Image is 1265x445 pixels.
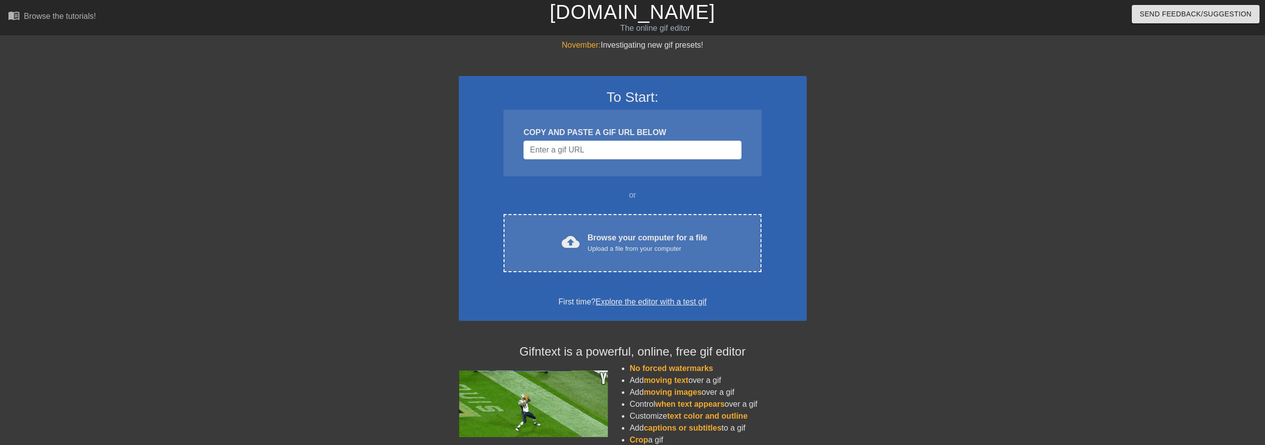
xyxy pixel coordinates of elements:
[459,371,608,437] img: football_small.gif
[1132,5,1260,23] button: Send Feedback/Suggestion
[630,386,807,398] li: Add over a gif
[459,39,807,51] div: Investigating new gif presets!
[8,9,20,21] span: menu_book
[630,422,807,434] li: Add to a gif
[630,436,648,444] span: Crop
[8,9,96,25] a: Browse the tutorials!
[426,22,883,34] div: The online gif editor
[562,41,600,49] span: November:
[644,376,688,384] span: moving text
[588,244,707,254] div: Upload a file from your computer
[472,89,794,106] h3: To Start:
[655,400,725,408] span: when text appears
[667,412,748,420] span: text color and outline
[523,127,741,139] div: COPY AND PASTE A GIF URL BELOW
[485,189,781,201] div: or
[24,12,96,20] div: Browse the tutorials!
[630,410,807,422] li: Customize
[1140,8,1252,20] span: Send Feedback/Suggestion
[630,374,807,386] li: Add over a gif
[595,297,706,306] a: Explore the editor with a test gif
[562,233,580,251] span: cloud_upload
[588,232,707,254] div: Browse your computer for a file
[630,364,713,372] span: No forced watermarks
[523,141,741,159] input: Username
[644,424,721,432] span: captions or subtitles
[550,1,715,23] a: [DOMAIN_NAME]
[472,296,794,308] div: First time?
[459,345,807,359] h4: Gifntext is a powerful, online, free gif editor
[630,398,807,410] li: Control over a gif
[644,388,701,396] span: moving images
